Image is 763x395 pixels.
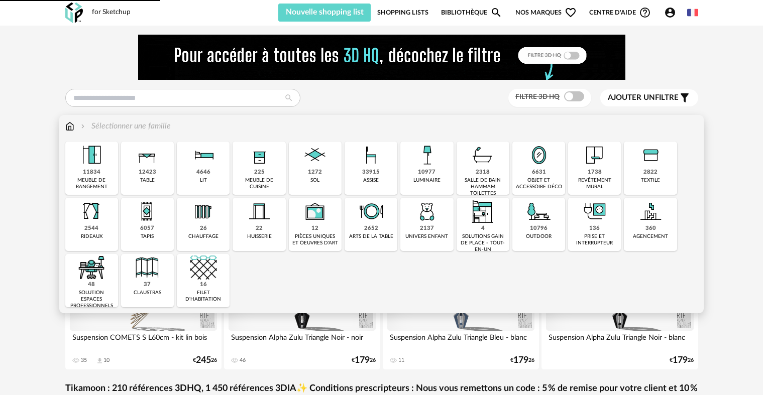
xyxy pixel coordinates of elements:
[413,198,441,225] img: UniversEnfant.png
[589,225,600,232] div: 136
[88,281,95,289] div: 48
[256,225,263,232] div: 22
[229,331,376,351] div: Suspension Alpha Zulu Triangle Noir - noir
[664,7,681,19] span: Account Circle icon
[78,198,105,225] img: Rideaux.png
[513,357,528,364] span: 179
[546,331,694,351] div: Suspension Alpha Zulu Triangle Noir - blanc
[311,225,318,232] div: 12
[420,225,434,232] div: 2137
[200,281,207,289] div: 16
[525,198,553,225] img: Outdoor.png
[413,142,441,169] img: Luminaire.png
[278,4,371,22] button: Nouvelle shopping list
[530,225,548,232] div: 10796
[600,89,698,106] button: Ajouter unfiltre Filter icon
[200,225,207,232] div: 26
[481,225,485,232] div: 4
[254,169,265,176] div: 225
[140,225,154,232] div: 6057
[301,142,329,169] img: Sol.png
[532,169,546,176] div: 6631
[68,290,115,309] div: solution espaces professionnels
[78,142,105,169] img: Meuble%20de%20rangement.png
[589,7,651,19] span: Centre d'aideHelp Circle Outline icon
[355,357,370,364] span: 179
[246,198,273,225] img: Huiserie.png
[246,142,273,169] img: Rangement.png
[515,4,577,22] span: Nos marques
[83,169,100,176] div: 11834
[190,198,217,225] img: Radiateur.png
[525,142,553,169] img: Miroir.png
[460,233,506,253] div: solutions gain de place - tout-en-un
[364,225,378,232] div: 2652
[633,233,668,240] div: agencement
[180,290,227,303] div: filet d'habitation
[139,169,156,176] div: 12423
[571,233,618,246] div: prise et interrupteur
[476,169,490,176] div: 2318
[363,177,379,184] div: assise
[292,233,339,246] div: pièces uniques et oeuvres d'art
[460,177,506,197] div: salle de bain hammam toilettes
[352,357,376,364] div: € 26
[687,7,698,18] img: fr
[413,177,441,184] div: luminaire
[96,357,103,364] span: Download icon
[664,7,676,19] span: Account Circle icon
[469,198,496,225] img: ToutEnUn.png
[140,177,155,184] div: table
[193,357,217,364] div: € 26
[141,233,154,240] div: tapis
[637,142,664,169] img: Textile.png
[134,290,161,296] div: claustras
[510,357,534,364] div: € 26
[387,331,535,351] div: Suspension Alpha Zulu Triangle Bleu - blanc
[79,120,171,132] div: Sélectionner une famille
[81,357,87,364] div: 35
[103,357,110,364] div: 10
[134,254,161,281] img: Cloison.png
[358,198,385,225] img: ArtTable.png
[84,225,98,232] div: 2544
[515,177,562,190] div: objet et accessoire déco
[581,198,608,225] img: PriseInter.png
[308,169,322,176] div: 1272
[469,142,496,169] img: Salle%20de%20bain.png
[78,254,105,281] img: espace-de-travail.png
[679,92,691,104] span: Filter icon
[645,225,656,232] div: 360
[92,8,131,17] div: for Sketchup
[637,198,664,225] img: Agencement.png
[358,142,385,169] img: Assise.png
[608,94,655,101] span: Ajouter un
[418,169,435,176] div: 10977
[310,177,319,184] div: sol
[526,233,552,240] div: outdoor
[441,4,502,22] a: BibliothèqueMagnify icon
[190,254,217,281] img: filet.png
[608,93,679,103] span: filtre
[188,233,219,240] div: chauffage
[134,198,161,225] img: Tapis.png
[68,177,115,190] div: meuble de rangement
[70,331,217,351] div: Suspension COMETS S L60cm - kit lin bois
[79,120,87,132] img: svg+xml;base64,PHN2ZyB3aWR0aD0iMTYiIGhlaWdodD0iMTYiIHZpZXdCb3g9IjAgMCAxNiAxNiIgZmlsbD0ibm9uZSIgeG...
[515,93,560,100] span: Filtre 3D HQ
[65,120,74,132] img: svg+xml;base64,PHN2ZyB3aWR0aD0iMTYiIGhlaWdodD0iMTciIHZpZXdCb3g9IjAgMCAxNiAxNyIgZmlsbD0ibm9uZSIgeG...
[405,233,448,240] div: univers enfant
[196,357,211,364] span: 245
[240,357,246,364] div: 46
[200,177,207,184] div: lit
[236,177,282,190] div: meuble de cuisine
[65,3,83,23] img: OXP
[349,233,393,240] div: arts de la table
[190,142,217,169] img: Literie.png
[398,357,404,364] div: 11
[196,169,210,176] div: 4646
[639,7,651,19] span: Help Circle Outline icon
[670,357,694,364] div: € 26
[301,198,329,225] img: UniqueOeuvre.png
[247,233,272,240] div: huisserie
